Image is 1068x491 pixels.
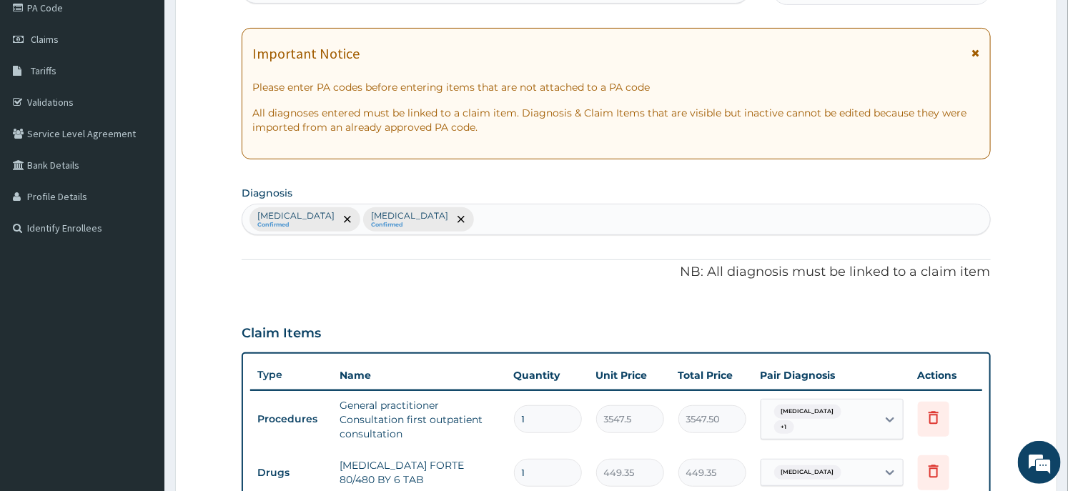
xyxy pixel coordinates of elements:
[507,361,589,390] th: Quantity
[250,406,332,432] td: Procedures
[455,213,468,226] span: remove selection option
[31,64,56,77] span: Tariffs
[371,222,448,229] small: Confirmed
[589,361,671,390] th: Unit Price
[774,405,841,419] span: [MEDICAL_DATA]
[74,80,240,99] div: Chat with us now
[257,210,335,222] p: [MEDICAL_DATA]
[671,361,753,390] th: Total Price
[341,213,354,226] span: remove selection option
[371,210,448,222] p: [MEDICAL_DATA]
[252,106,979,134] p: All diagnoses entered must be linked to a claim item. Diagnosis & Claim Items that are visible bu...
[774,420,794,435] span: + 1
[911,361,982,390] th: Actions
[83,152,197,296] span: We're online!
[31,33,59,46] span: Claims
[7,334,272,384] textarea: Type your message and hit 'Enter'
[242,326,321,342] h3: Claim Items
[332,361,506,390] th: Name
[250,460,332,486] td: Drugs
[252,46,360,61] h1: Important Notice
[250,362,332,388] th: Type
[332,391,506,448] td: General practitioner Consultation first outpatient consultation
[242,186,292,200] label: Diagnosis
[234,7,269,41] div: Minimize live chat window
[26,71,58,107] img: d_794563401_company_1708531726252_794563401
[257,222,335,229] small: Confirmed
[242,263,990,282] p: NB: All diagnosis must be linked to a claim item
[774,465,841,480] span: [MEDICAL_DATA]
[753,361,911,390] th: Pair Diagnosis
[252,80,979,94] p: Please enter PA codes before entering items that are not attached to a PA code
